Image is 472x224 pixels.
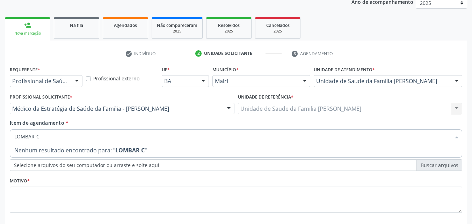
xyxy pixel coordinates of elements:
[12,78,68,85] span: Profissional de Saúde
[314,64,375,75] label: Unidade de atendimento
[10,31,45,36] div: Nova marcação
[12,105,220,112] span: Médico da Estratégia de Saúde da Família - [PERSON_NAME]
[260,29,295,34] div: 2025
[14,129,451,143] input: Buscar por procedimentos
[204,50,252,57] div: Unidade solicitante
[238,92,293,103] label: Unidade de referência
[164,78,195,85] span: BA
[215,78,296,85] span: Mairi
[10,64,40,75] label: Requerente
[157,29,197,34] div: 2025
[195,50,202,57] div: 2
[24,21,31,29] div: person_add
[10,176,30,187] label: Motivo
[218,22,240,28] span: Resolvidos
[211,29,246,34] div: 2025
[10,120,64,126] span: Item de agendamento
[93,75,139,82] label: Profissional externo
[114,22,137,28] span: Agendados
[70,22,83,28] span: Na fila
[212,64,239,75] label: Município
[157,22,197,28] span: Não compareceram
[115,146,145,154] strong: LOMBAR C
[162,64,170,75] label: UF
[316,78,448,85] span: Unidade de Saude da Familia [PERSON_NAME]
[10,143,462,157] span: Nenhum resultado encontrado para: " "
[10,92,72,103] label: Profissional Solicitante
[266,22,290,28] span: Cancelados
